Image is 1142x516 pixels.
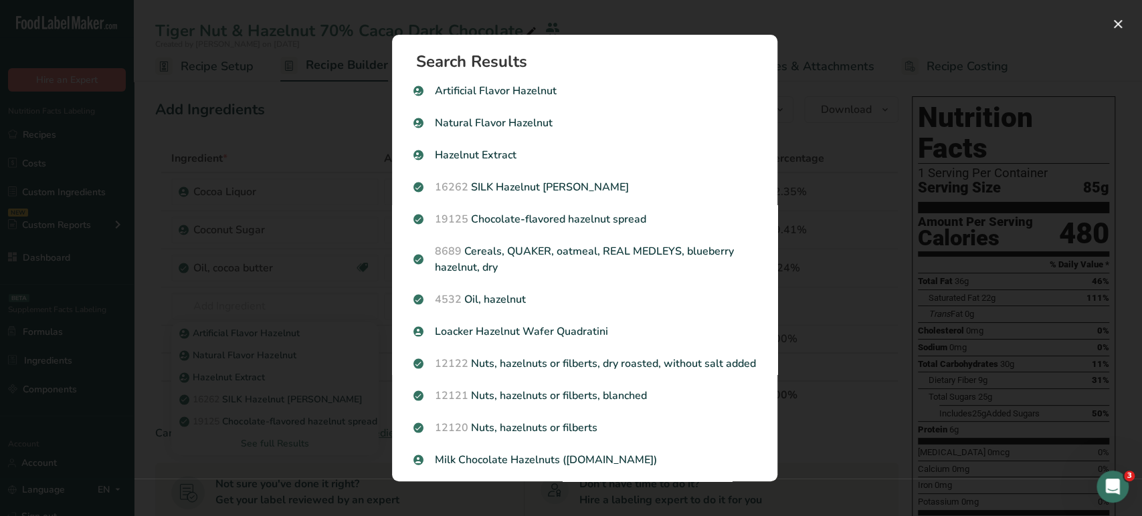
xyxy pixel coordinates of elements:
p: Artificial Flavor Hazelnut [413,83,756,99]
iframe: Intercom live chat [1097,471,1129,503]
span: 12122 [435,356,468,371]
p: Nuts, hazelnuts or filberts, dry roasted, without salt added [413,356,756,372]
p: Nuts, hazelnuts or filberts [413,420,756,436]
p: Milk Chocolate Hazelnuts ([DOMAIN_NAME]) [413,452,756,468]
p: Hazelnut Extract [413,147,756,163]
p: Oil, hazelnut [413,291,756,307]
span: 3 [1124,471,1135,481]
p: Chocolate-flavored hazelnut spread [413,211,756,227]
p: Loacker Hazelnut Wafer Quadratini [413,324,756,340]
span: 8689 [435,244,462,259]
h1: Search Results [416,53,764,70]
p: SILK Hazelnut [PERSON_NAME] [413,179,756,195]
span: 4532 [435,292,462,307]
span: 19125 [435,212,468,227]
p: Nuts, hazelnuts or filberts, blanched [413,388,756,404]
span: 16262 [435,180,468,195]
span: 12121 [435,388,468,403]
span: 12120 [435,420,468,435]
p: Natural Flavor Hazelnut [413,115,756,131]
p: Cereals, QUAKER, oatmeal, REAL MEDLEYS, blueberry hazelnut, dry [413,243,756,275]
